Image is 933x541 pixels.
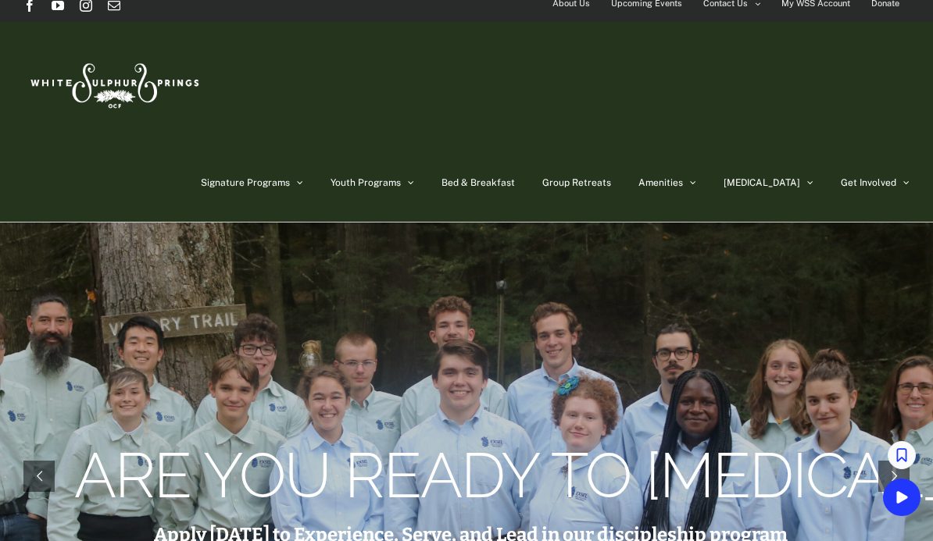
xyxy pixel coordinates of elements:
[201,144,303,222] a: Signature Programs
[638,178,683,187] span: Amenities
[331,178,401,187] span: Youth Programs
[201,178,290,187] span: Signature Programs
[23,46,203,119] img: White Sulphur Springs Logo
[841,178,896,187] span: Get Involved
[542,144,611,222] a: Group Retreats
[638,144,696,222] a: Amenities
[441,144,515,222] a: Bed & Breakfast
[441,178,515,187] span: Bed & Breakfast
[331,144,414,222] a: Youth Programs
[724,144,813,222] a: [MEDICAL_DATA]
[724,178,800,187] span: [MEDICAL_DATA]
[542,178,611,187] span: Group Retreats
[201,144,910,222] nav: Main Menu
[841,144,910,222] a: Get Involved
